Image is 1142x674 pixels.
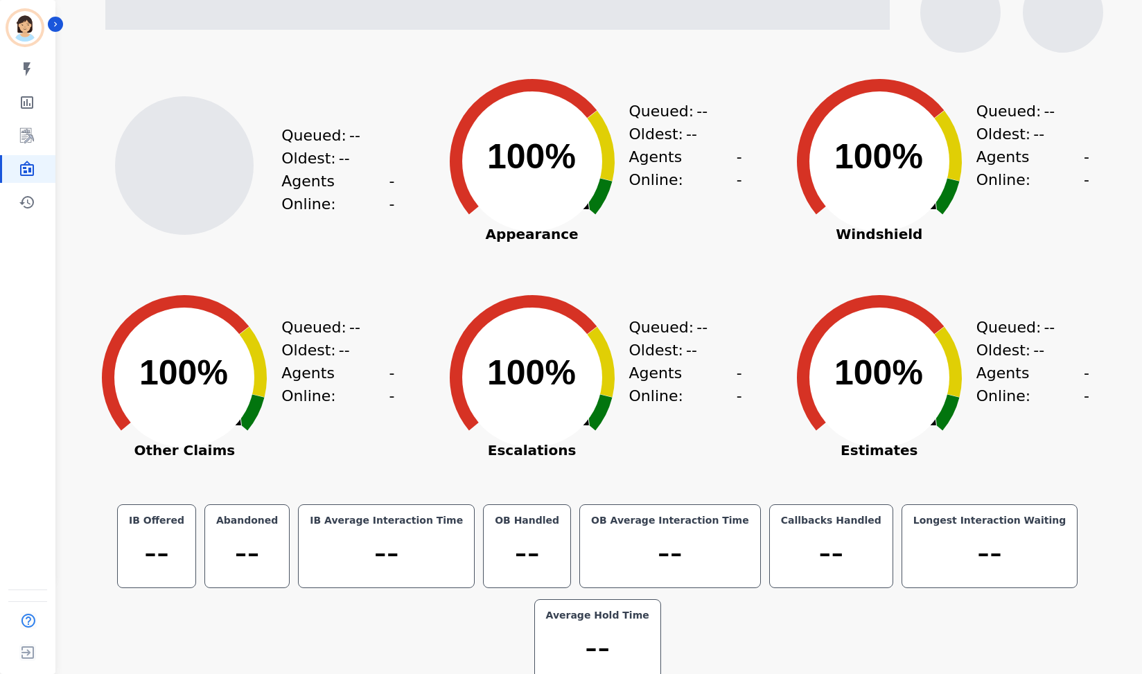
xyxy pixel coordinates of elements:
[349,124,360,147] span: --
[389,362,399,407] span: --
[834,353,923,392] text: 100%
[126,527,187,579] div: --
[629,362,747,407] div: Agents Online:
[976,362,1094,407] div: Agents Online:
[976,316,1080,339] div: Queued:
[281,170,399,215] div: Agents Online:
[8,11,42,44] img: Bordered avatar
[911,513,1069,527] div: Longest Interaction Waiting
[281,124,385,147] div: Queued:
[696,316,708,339] span: --
[80,443,288,457] span: Other Claims
[778,527,884,579] div: --
[686,339,697,362] span: --
[976,100,1080,123] div: Queued:
[349,316,360,339] span: --
[281,316,385,339] div: Queued:
[307,527,466,579] div: --
[629,123,733,145] div: Oldest:
[543,608,652,622] div: Average Hold Time
[976,123,1080,145] div: Oldest:
[428,443,636,457] span: Escalations
[281,362,399,407] div: Agents Online:
[389,170,399,215] span: --
[775,443,983,457] span: Estimates
[629,100,733,123] div: Queued:
[281,339,385,362] div: Oldest:
[492,513,562,527] div: OB Handled
[492,527,562,579] div: --
[213,527,281,579] div: --
[487,353,576,392] text: 100%
[834,137,923,176] text: 100%
[588,527,752,579] div: --
[686,123,697,145] span: --
[911,527,1069,579] div: --
[487,137,576,176] text: 100%
[428,227,636,241] span: Appearance
[1033,123,1044,145] span: --
[281,147,385,170] div: Oldest:
[1044,316,1055,339] span: --
[1084,362,1094,407] span: --
[307,513,466,527] div: IB Average Interaction Time
[775,227,983,241] span: Windshield
[737,362,747,407] span: --
[1084,145,1094,191] span: --
[1033,339,1044,362] span: --
[976,339,1080,362] div: Oldest:
[696,100,708,123] span: --
[1044,100,1055,123] span: --
[588,513,752,527] div: OB Average Interaction Time
[629,145,747,191] div: Agents Online:
[778,513,884,527] div: Callbacks Handled
[737,145,747,191] span: --
[339,147,350,170] span: --
[339,339,350,362] span: --
[126,513,187,527] div: IB Offered
[629,339,733,362] div: Oldest:
[543,622,652,674] div: --
[629,316,733,339] div: Queued:
[213,513,281,527] div: Abandoned
[976,145,1094,191] div: Agents Online:
[139,353,228,392] text: 100%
